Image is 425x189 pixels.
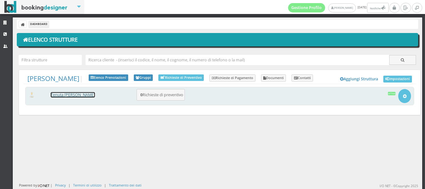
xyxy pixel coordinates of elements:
[28,92,35,97] img: c17ce5f8a98d11e9805da647fc135771_max100.png
[138,92,183,97] h5: Richieste di preventivo
[388,92,396,95] div: Attiva
[19,55,82,65] input: Filtra strutture
[68,183,70,187] div: |
[209,74,255,82] a: Richieste di Pagamento
[328,3,356,12] a: [PERSON_NAME]
[51,92,95,97] a: Tenuta [PERSON_NAME]
[4,1,68,13] img: BookingDesigner.com
[292,74,313,82] a: Contatti
[86,55,389,65] input: Ricerca cliente - (inserisci il codice, il nome, il cognome, il numero di telefono o la mail)
[89,74,128,81] a: Elenco Prenotazioni
[27,74,83,83] span: |
[104,183,106,187] div: |
[55,183,66,187] a: Privacy
[337,74,382,84] a: Aggiungi Struttura
[27,74,79,83] a: [PERSON_NAME]
[288,3,325,12] a: Gestione Profilo
[261,74,286,82] a: Documenti
[383,76,412,83] a: Impostazioni
[134,74,153,81] a: Gruppi
[158,74,204,81] a: Richieste di Preventivo
[73,183,101,187] a: Termini di utilizzo
[288,3,390,13] span: [DATE]
[37,183,50,188] img: ionet_small_logo.png
[137,89,185,101] button: 0Richieste di preventivo
[29,21,49,28] li: Dashboard
[19,183,52,188] div: Powered by |
[109,183,142,187] a: Trattamento dei dati
[21,35,414,45] h1: Elenco Strutture
[367,3,388,13] button: Notifiche
[140,92,142,97] b: 0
